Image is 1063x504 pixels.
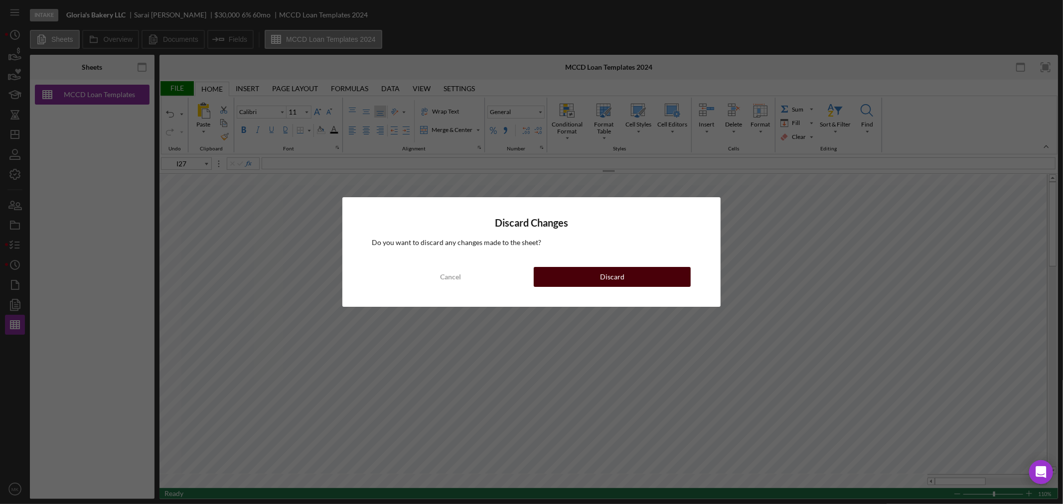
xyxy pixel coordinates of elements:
h4: Discard Changes [372,217,691,229]
div: Discard [600,267,624,287]
div: Open Intercom Messenger [1029,460,1053,484]
button: Discard [534,267,691,287]
button: Cancel [372,267,529,287]
span: Do you want to discard any changes made to the sheet? [372,238,542,247]
div: Cancel [440,267,461,287]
